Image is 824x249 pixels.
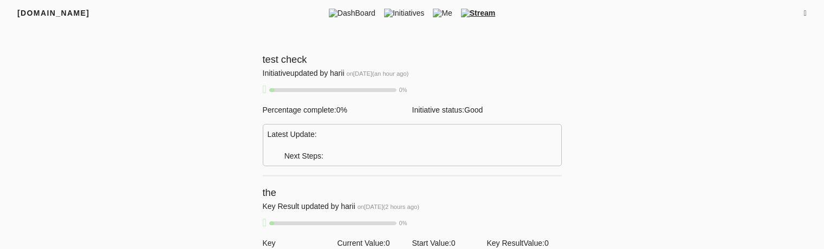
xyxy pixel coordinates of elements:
[263,124,562,166] div: Latest Update: Next Steps:
[399,220,407,226] span: 0 %
[487,239,549,247] span: Key Result Value: 0
[429,8,456,18] span: Me
[457,8,499,18] span: Stream
[263,202,358,211] span: Key Result updated by harii
[17,9,89,17] span: [DOMAIN_NAME]
[329,9,338,17] img: dashboard.png
[346,70,408,77] span: on [DATE] ( an hour ago )
[263,54,307,65] span: test check
[338,239,390,247] span: Current Value: 0
[433,9,442,17] img: me.png
[263,187,276,198] span: the
[263,106,347,114] span: Percentage complete: 0 %
[263,69,347,77] span: Initiative updated by harii
[399,87,407,93] span: 0 %
[461,9,470,17] img: stream.png
[358,204,419,210] span: on [DATE] ( 2 hours ago )
[380,8,429,18] span: Initiatives
[412,239,456,247] span: Start Value: 0
[412,106,483,114] span: Initiative status: Good
[325,8,380,18] span: DashBoard
[384,9,393,17] img: tic.png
